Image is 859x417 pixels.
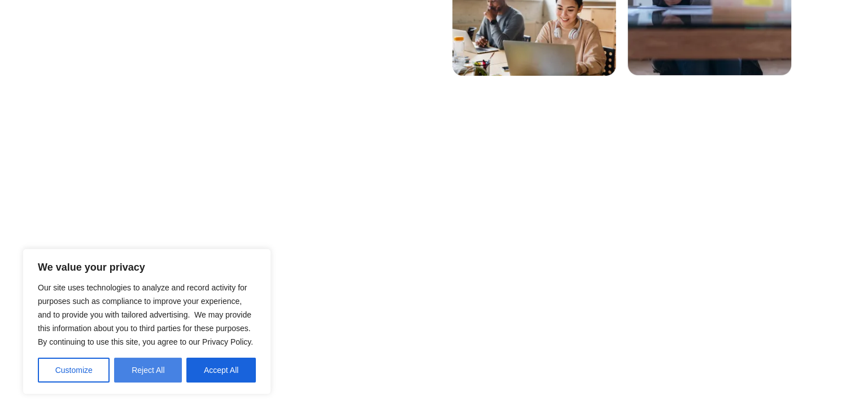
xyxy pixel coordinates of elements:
[38,283,253,346] span: Our site uses technologies to analyze and record activity for purposes such as compliance to impr...
[23,249,271,394] div: We value your privacy
[186,358,256,383] button: Accept All
[38,260,256,274] p: We value your privacy
[38,358,110,383] button: Customize
[114,358,182,383] button: Reject All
